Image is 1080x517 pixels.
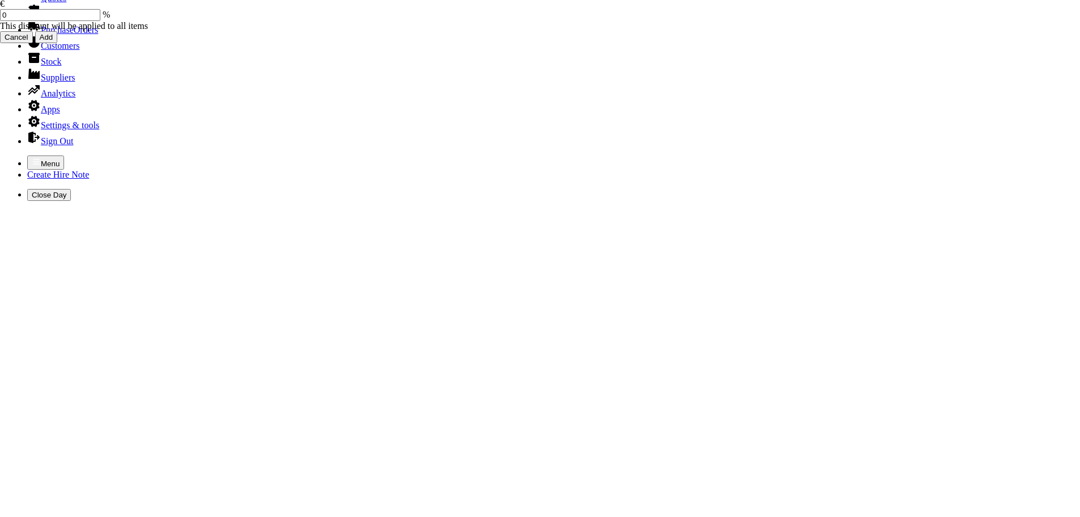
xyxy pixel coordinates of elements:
li: Suppliers [27,67,1075,83]
input: Add [35,31,58,43]
a: Create Hire Note [27,170,89,179]
a: Customers [27,41,79,51]
a: Apps [27,104,60,114]
li: Hire Notes [27,3,1075,19]
a: Stock [27,57,61,66]
span: % [103,10,110,19]
a: Analytics [27,89,75,98]
button: Close Day [27,189,71,201]
a: Settings & tools [27,120,99,130]
a: Sign Out [27,136,73,146]
a: Suppliers [27,73,75,82]
li: Stock [27,51,1075,67]
button: Menu [27,155,64,170]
